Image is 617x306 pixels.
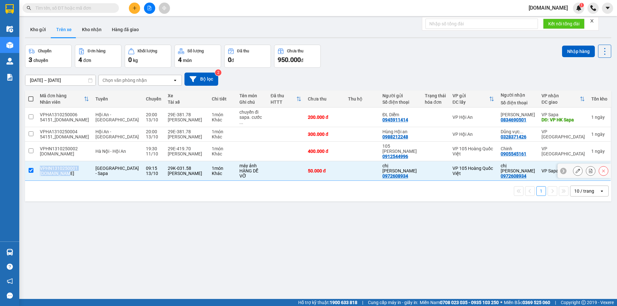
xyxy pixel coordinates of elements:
[168,171,206,176] div: [PERSON_NAME]
[541,129,585,139] div: VP [GEOGRAPHIC_DATA]
[29,56,32,64] span: 3
[308,96,342,101] div: Chưa thu
[239,168,264,179] div: HÀNG DỄ VỠ
[40,100,84,105] div: Nhân viên
[382,93,418,98] div: Người gửi
[541,112,585,117] div: VP Sapa
[7,278,13,284] span: notification
[382,117,408,122] div: 0945911414
[278,56,301,64] span: 950.000
[168,100,206,105] div: Tài xế
[38,49,51,53] div: Chuyến
[132,6,137,10] span: plus
[602,3,613,14] button: caret-down
[168,134,206,139] div: [PERSON_NAME]
[40,112,89,117] div: VPHA1310250006
[501,173,526,179] div: 0972608934
[212,146,233,151] div: 1 món
[146,151,161,156] div: 11/10
[37,91,92,108] th: Toggle SortBy
[215,69,221,76] sup: 2
[125,45,171,68] button: Khối lượng0kg
[562,46,595,57] button: Nhập hàng
[382,112,418,117] div: ĐL Diễm
[173,78,178,83] svg: open
[212,171,233,176] div: Khác
[271,100,296,105] div: HTTT
[25,75,95,85] input: Select a date range.
[146,129,161,134] div: 20:00
[368,299,418,306] span: Cung cấp máy in - giấy in:
[267,91,305,108] th: Toggle SortBy
[40,117,89,122] div: 54151_phuongan.got
[35,4,111,12] input: Tìm tên, số ĐT hoặc mã đơn
[146,134,161,139] div: 13/10
[168,151,206,156] div: [PERSON_NAME]
[555,299,556,306] span: |
[78,56,82,64] span: 4
[595,132,605,137] span: ngày
[501,163,535,173] div: chị Quỳnh
[501,112,535,117] div: Ben Hmong
[574,188,594,194] div: 10 / trang
[212,166,233,171] div: 1 món
[382,154,408,159] div: 0912544996
[168,146,206,151] div: 29E-419.70
[271,93,296,98] div: Đã thu
[308,115,342,120] div: 200.000 đ
[237,49,249,53] div: Đã thu
[599,188,604,194] svg: open
[129,3,140,14] button: plus
[420,299,499,306] span: Miền Nam
[146,112,161,117] div: 20:00
[239,120,243,125] span: ...
[168,117,206,122] div: [PERSON_NAME]
[133,58,138,63] span: kg
[548,20,579,27] span: Kết nối tổng đài
[595,115,605,120] span: ngày
[595,149,605,154] span: ngày
[7,264,13,270] span: question-circle
[174,45,221,68] button: Số lượng4món
[538,91,588,108] th: Toggle SortBy
[6,249,13,256] img: warehouse-icon
[75,45,121,68] button: Đơn hàng4đơn
[168,93,206,98] div: Xe
[168,129,206,134] div: 29E-381.78
[382,144,418,154] div: 105 Tôn Đức Thắng
[146,171,161,176] div: 13/10
[591,149,607,154] div: 1
[7,293,13,299] span: message
[591,132,607,137] div: 1
[541,100,580,105] div: ĐC giao
[147,6,152,10] span: file-add
[362,299,363,306] span: |
[501,134,526,139] div: 0328371426
[95,166,139,176] span: [GEOGRAPHIC_DATA] - Sapa
[536,186,546,196] button: 1
[579,3,584,7] sup: 1
[382,163,418,173] div: chị Quỳnh
[382,134,408,139] div: 0988212248
[138,49,157,53] div: Khối lượng
[239,93,264,98] div: Tên món
[40,166,89,171] div: VPHN1310250001
[212,112,233,117] div: 1 món
[590,5,596,11] img: phone-icon
[425,93,446,98] div: Trạng thái
[452,132,494,137] div: VP Hội An
[5,4,14,14] img: logo-vxr
[382,129,418,134] div: Hùng Hội an
[168,112,206,117] div: 29E-381.78
[501,117,526,122] div: 0834690501
[88,49,105,53] div: Đơn hàng
[580,3,583,7] span: 1
[581,300,586,305] span: copyright
[501,92,535,98] div: Người nhận
[541,93,580,98] div: VP nhận
[382,173,408,179] div: 0972608934
[452,93,489,98] div: VP gửi
[6,42,13,48] img: warehouse-icon
[95,149,126,154] span: Hà Nội - Hội An
[543,19,585,29] button: Kết nối tổng đài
